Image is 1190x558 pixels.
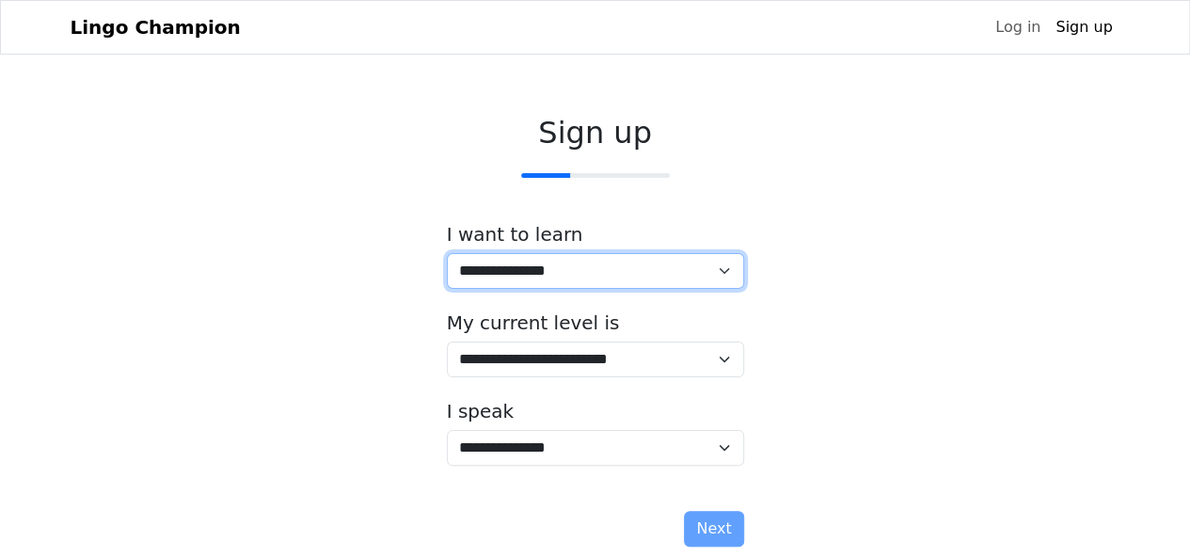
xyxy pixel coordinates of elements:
[447,400,515,422] label: I speak
[71,8,241,46] a: Lingo Champion
[447,223,583,246] label: I want to learn
[447,115,744,151] h2: Sign up
[1048,8,1119,46] a: Sign up
[447,311,620,334] label: My current level is
[988,8,1048,46] a: Log in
